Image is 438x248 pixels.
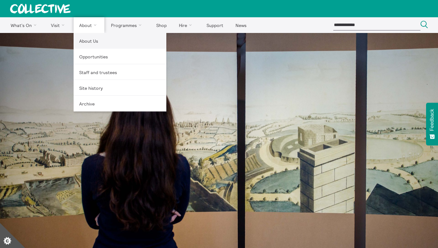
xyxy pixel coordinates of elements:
a: Site history [74,80,166,96]
span: Feedback [429,109,435,131]
button: Feedback - Show survey [426,103,438,145]
a: About Us [74,33,166,49]
a: Shop [151,17,172,33]
a: What's On [5,17,44,33]
a: Programmes [106,17,150,33]
a: About [74,17,104,33]
a: Support [201,17,229,33]
a: Opportunities [74,49,166,64]
a: Staff and trustees [74,64,166,80]
a: Visit [46,17,73,33]
a: Hire [174,17,200,33]
a: News [230,17,252,33]
a: Archive [74,96,166,111]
